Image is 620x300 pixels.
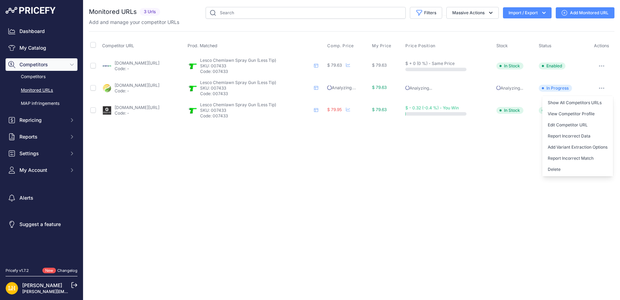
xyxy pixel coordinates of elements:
[539,62,565,69] span: Enabled
[6,164,77,176] button: My Account
[327,62,342,68] span: $ 79.63
[446,7,499,19] button: Massive Actions
[89,7,137,17] h2: Monitored URLs
[372,107,387,112] span: $ 79.63
[115,110,159,116] p: Code: -
[539,43,552,48] span: Status
[200,108,311,113] p: SKU: 007433
[115,88,159,94] p: Code: -
[200,58,276,63] span: Lesco Chemlawn Spray Gun (Less Tip)
[539,85,572,92] span: In Progress
[410,7,442,19] button: Filters
[6,147,77,160] button: Settings
[200,80,276,85] span: Lesco Chemlawn Spray Gun (Less Tip)
[89,19,179,26] p: Add and manage your competitor URLs
[496,62,523,69] span: In Stock
[503,7,552,18] button: Import / Export
[539,107,565,114] span: Enabled
[556,7,614,18] a: Add Monitored URL
[115,105,159,110] a: [DOMAIN_NAME][URL]
[6,25,77,37] a: Dashboard
[496,43,508,48] span: Stock
[19,167,65,174] span: My Account
[372,85,387,90] span: $ 79.63
[102,43,134,48] span: Competitor URL
[327,43,355,49] button: Comp. Price
[6,218,77,231] a: Suggest a feature
[206,7,406,19] input: Search
[542,153,613,164] button: Report Incorrect Match
[542,131,613,142] button: Report Incorrect Data
[42,268,56,274] span: New
[6,7,56,14] img: Pricefy Logo
[6,25,77,259] nav: Sidebar
[200,102,276,107] span: Lesco Chemlawn Spray Gun (Less Tip)
[327,43,354,49] span: Comp. Price
[140,8,160,16] span: 3 Urls
[19,133,65,140] span: Reports
[22,289,129,294] a: [PERSON_NAME][EMAIL_ADDRESS][DOMAIN_NAME]
[496,107,523,114] span: In Stock
[188,43,217,48] span: Prod. Matched
[6,268,29,274] div: Pricefy v1.7.2
[372,43,391,49] span: My Price
[542,142,613,153] button: Add Variant Extraction Options
[200,69,311,74] p: Code: 007433
[405,43,437,49] button: Price Position
[496,85,536,91] p: Analyzing...
[405,85,494,91] p: Analyzing...
[6,71,77,83] a: Competitors
[19,150,65,157] span: Settings
[6,84,77,97] a: Monitored URLs
[542,119,613,131] a: Edit Competitor URL
[405,61,455,66] span: $ + 0 (0 %) - Same Price
[19,117,65,124] span: Repricing
[327,107,342,112] span: $ 79.95
[22,282,62,288] a: [PERSON_NAME]
[115,60,159,66] a: [DOMAIN_NAME][URL]
[594,43,609,48] span: Actions
[115,83,159,88] a: [DOMAIN_NAME][URL]
[200,113,311,119] p: Code: 007433
[200,63,311,69] p: SKU: 007433
[19,61,65,68] span: Competitors
[6,42,77,54] a: My Catalog
[6,192,77,204] a: Alerts
[405,43,435,49] span: Price Position
[372,43,393,49] button: My Price
[542,108,613,119] a: View Competitor Profile
[57,268,77,273] a: Changelog
[115,66,159,72] p: Code: -
[542,97,613,108] a: Show All Competitors URLs
[200,91,311,97] p: Code: 007433
[6,131,77,143] button: Reports
[372,62,387,68] span: $ 79.63
[200,85,311,91] p: SKU: 007433
[6,58,77,71] button: Competitors
[405,105,459,110] span: $ - 0.32 (-0.4 %) - You Win
[542,164,613,175] button: Delete
[6,114,77,126] button: Repricing
[6,98,77,110] a: MAP infringements
[327,85,356,90] span: Analyzing...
